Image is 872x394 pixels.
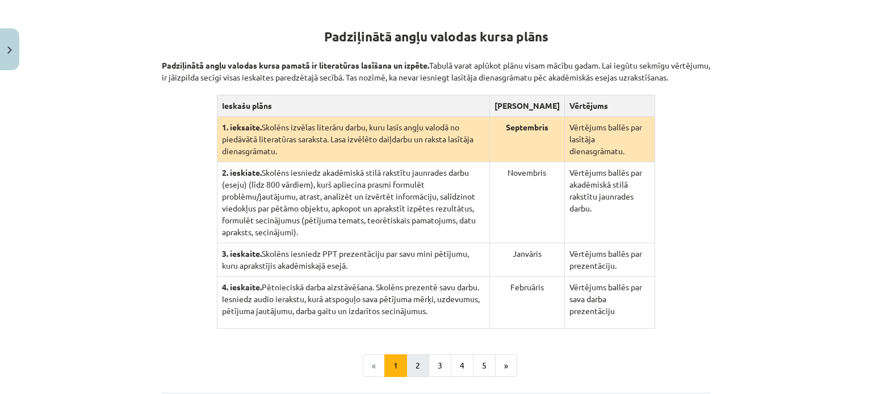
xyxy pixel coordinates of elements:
[564,243,655,277] td: Vērtējums ballēs par prezentāciju.
[494,281,560,293] p: Februāris
[506,122,548,132] strong: Septembris
[222,282,262,292] strong: 4. ieskaite.
[384,354,407,377] button: 1
[473,354,496,377] button: 5
[451,354,473,377] button: 4
[217,117,489,162] td: Skolēns izvēlas literāru darbu, kuru lasīs angļu valodā no piedāvātā literatūras saraksta. Lasa i...
[222,281,485,317] p: Pētnieciskā darba aizstāvēšana. Skolēns prezentē savu darbu. Iesniedz audio ierakstu, kurā atspog...
[222,167,262,177] strong: 2. ieskiate.
[222,248,262,259] strong: 3. ieskaite.
[564,117,655,162] td: Vērtējums ballēs par lasītāja dienasgrāmatu.
[564,277,655,329] td: Vērtējums ballēs par sava darba prezentāciju
[222,122,262,132] strong: 1. ieksaite.
[162,48,710,83] p: Tabulā varat aplūkot plānu visam mācību gadam. Lai iegūtu sekmīgu vērtējumu, ir jāizpilda secīgi ...
[564,162,655,243] td: Vērtējums ballēs par akadēmiskā stilā rakstītu jaunrades darbu.
[564,95,655,117] th: Vērtējums
[489,95,564,117] th: [PERSON_NAME]
[162,60,429,70] strong: Padziļinātā angļu valodas kursa pamatā ir literatūras lasīšana un izpēte.
[217,95,489,117] th: Ieskašu plāns
[429,354,451,377] button: 3
[406,354,429,377] button: 2
[217,162,489,243] td: Skolēns iesniedz akadēmiskā stilā rakstītu jaunrades darbu (eseju) (līdz 800 vārdiem), kurš aplie...
[7,46,12,54] img: icon-close-lesson-0947bae3869378f0d4975bcd49f059093ad1ed9edebbc8119c70593378902aed.svg
[324,28,548,45] strong: Padziļinātā angļu valodas kursa plāns
[489,243,564,277] td: Janvāris
[495,354,517,377] button: »
[217,243,489,277] td: Skolēns iesniedz PPT prezentāciju par savu mini pētījumu, kuru aprakstījis akadēmiskajā esejā.
[162,354,710,377] nav: Page navigation example
[489,162,564,243] td: Novembris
